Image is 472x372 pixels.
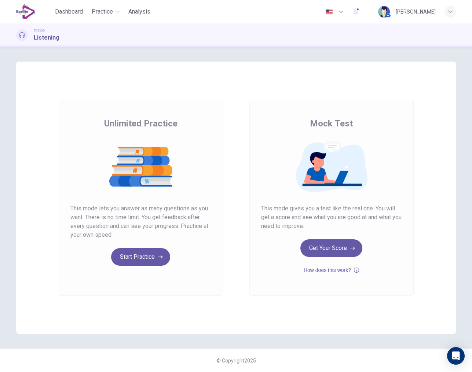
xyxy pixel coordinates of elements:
span: TOEIC® [34,28,45,33]
div: Open Intercom Messenger [447,347,465,365]
span: Analysis [128,7,150,16]
img: EduSynch logo [16,4,36,19]
button: Practice [89,5,122,18]
button: Analysis [125,5,153,18]
span: © Copyright 2025 [216,358,256,364]
span: Unlimited Practice [104,118,178,129]
button: Get Your Score [300,239,362,257]
button: Dashboard [52,5,86,18]
img: en [325,9,334,15]
button: How does this work? [304,266,359,275]
a: EduSynch logo [16,4,52,19]
span: Practice [92,7,113,16]
img: Profile picture [378,6,390,18]
button: Start Practice [111,248,170,266]
span: Dashboard [55,7,83,16]
span: This mode lets you answer as many questions as you want. There is no time limit. You get feedback... [70,204,211,239]
span: Mock Test [310,118,353,129]
h1: Listening [34,33,59,42]
div: [PERSON_NAME] [396,7,436,16]
span: This mode gives you a test like the real one. You will get a score and see what you are good at a... [261,204,402,231]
